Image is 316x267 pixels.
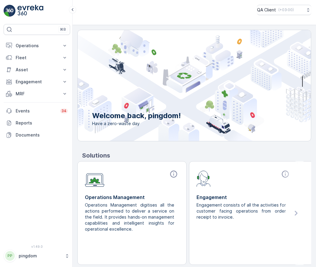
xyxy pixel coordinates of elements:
[16,43,58,49] p: Operations
[60,27,66,32] p: ⌘B
[4,64,70,76] button: Asset
[92,111,181,121] p: Welcome back, pingdom!
[85,170,104,187] img: module-icon
[4,76,70,88] button: Engagement
[197,194,291,201] p: Engagement
[4,105,70,117] a: Events34
[4,5,16,17] img: logo
[257,5,311,15] button: QA Client(+03:00)
[17,5,43,17] img: logo_light-DOdMpM7g.png
[82,151,311,160] p: Solutions
[4,52,70,64] button: Fleet
[5,251,15,261] div: PP
[92,121,181,127] span: Have a zero-waste day
[16,132,68,138] p: Documents
[197,202,286,220] p: Engagement consists of all the activities for customer facing operations from order receipt to in...
[85,202,174,232] p: Operations Management digitises all the actions performed to deliver a service on the field. It p...
[4,129,70,141] a: Documents
[4,245,70,248] span: v 1.49.0
[197,170,211,187] img: module-icon
[4,117,70,129] a: Reports
[16,67,58,73] p: Asset
[61,109,67,113] p: 34
[16,79,58,85] p: Engagement
[257,7,276,13] p: QA Client
[85,194,179,201] p: Operations Management
[16,108,57,114] p: Events
[19,253,62,259] p: pingdom
[4,250,70,262] button: PPpingdom
[4,88,70,100] button: MRF
[51,30,311,141] img: city illustration
[278,8,294,12] p: ( +03:00 )
[16,91,58,97] p: MRF
[16,55,58,61] p: Fleet
[16,120,68,126] p: Reports
[4,40,70,52] button: Operations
